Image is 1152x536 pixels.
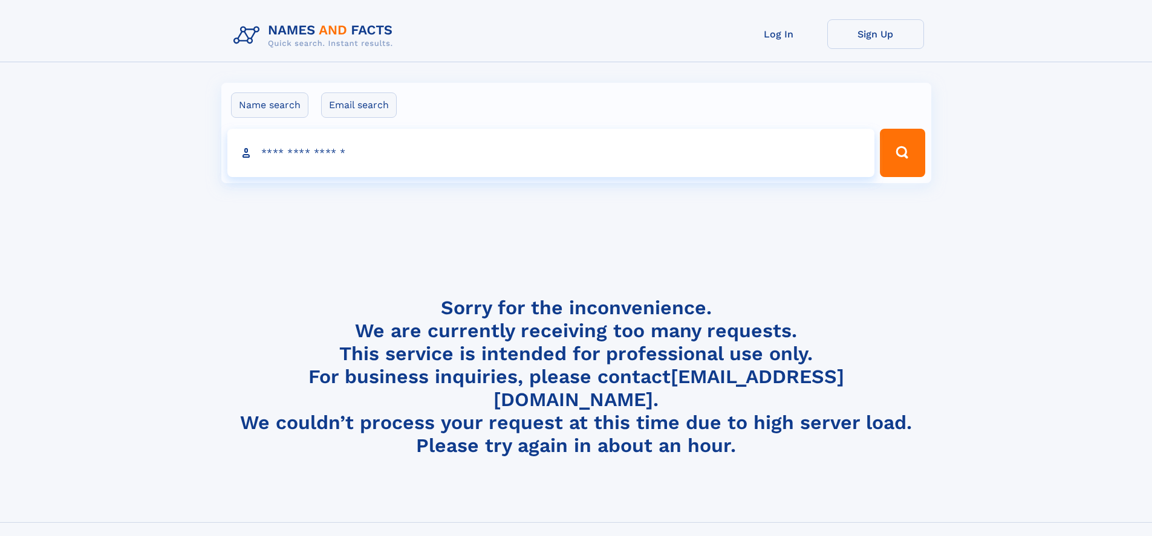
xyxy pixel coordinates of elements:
[231,92,308,118] label: Name search
[880,129,925,177] button: Search Button
[493,365,844,411] a: [EMAIL_ADDRESS][DOMAIN_NAME]
[229,19,403,52] img: Logo Names and Facts
[827,19,924,49] a: Sign Up
[731,19,827,49] a: Log In
[321,92,397,118] label: Email search
[227,129,875,177] input: search input
[229,296,924,457] h4: Sorry for the inconvenience. We are currently receiving too many requests. This service is intend...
